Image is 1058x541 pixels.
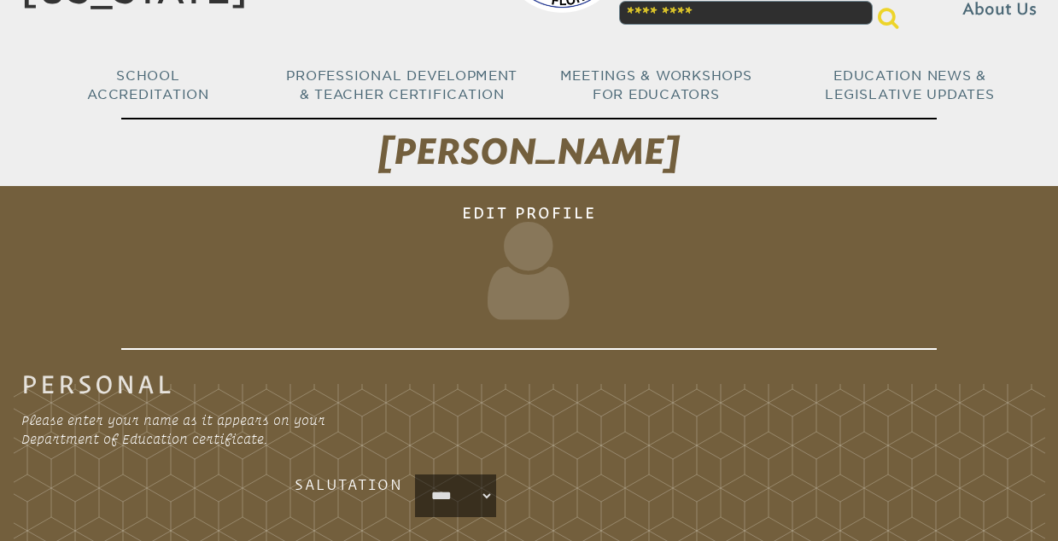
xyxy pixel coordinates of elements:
span: School Accreditation [87,68,209,102]
span: [PERSON_NAME] [378,131,680,173]
span: Meetings & Workshops for Educators [560,68,752,102]
p: Please enter your name as it appears on your Department of Education certificate. [21,411,344,450]
select: persons_salutation [418,478,494,515]
span: Professional Development & Teacher Certification [286,68,517,102]
span: Education News & Legislative Updates [825,68,994,102]
h1: Edit Profile [121,192,937,349]
legend: Personal [21,375,174,393]
h3: Salutation [149,474,402,493]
